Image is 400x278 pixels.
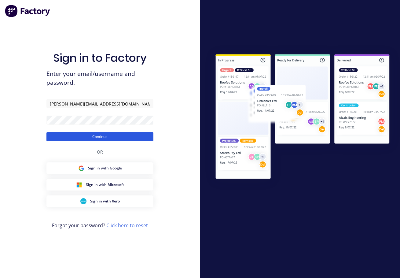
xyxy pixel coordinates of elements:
[46,99,153,108] input: Email/Username
[46,69,153,87] span: Enter your email/username and password.
[80,198,86,204] img: Xero Sign in
[97,141,103,162] div: OR
[53,51,147,65] h1: Sign in to Factory
[46,195,153,207] button: Xero Sign inSign in with Xero
[88,165,122,171] span: Sign in with Google
[52,222,148,229] span: Forgot your password?
[5,5,51,17] img: Factory
[90,198,120,204] span: Sign in with Xero
[46,179,153,191] button: Microsoft Sign inSign in with Microsoft
[78,165,84,171] img: Google Sign in
[106,222,148,229] a: Click here to reset
[46,132,153,141] button: Continue
[46,162,153,174] button: Google Sign inSign in with Google
[86,182,124,187] span: Sign in with Microsoft
[76,182,82,188] img: Microsoft Sign in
